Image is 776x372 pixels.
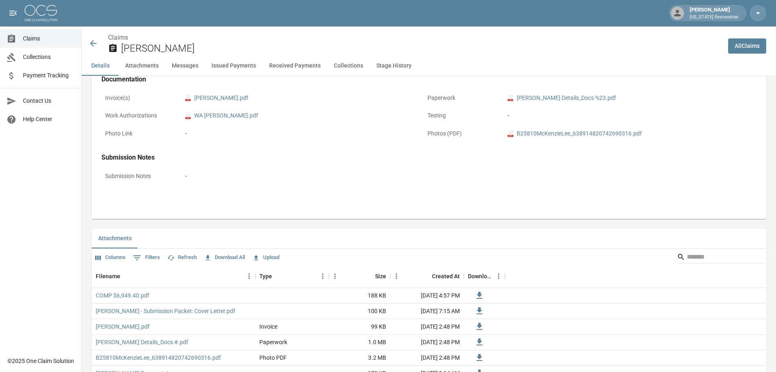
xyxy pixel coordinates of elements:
div: © 2025 One Claim Solution [7,357,74,365]
span: Help Center [23,115,75,124]
div: 3.2 MB [329,350,390,366]
div: Size [329,265,390,288]
span: Contact Us [23,97,75,105]
nav: breadcrumb [108,33,722,43]
span: Payment Tracking [23,71,75,80]
a: pdfWA [PERSON_NAME].pdf [185,111,258,120]
div: [DATE] 2:48 PM [390,335,464,350]
div: Invoice [259,322,277,331]
div: - [185,172,733,180]
div: 1.0 MB [329,335,390,350]
button: Show filters [131,251,162,264]
div: Paperwork [259,338,287,346]
button: Issued Payments [205,56,263,76]
a: AllClaims [728,38,766,54]
button: Attachments [92,229,138,248]
a: pdf[PERSON_NAME].pdf [185,94,248,102]
div: Type [255,265,329,288]
a: Claims [108,34,128,41]
h4: Submission Notes [101,153,736,162]
div: [DATE] 2:48 PM [390,350,464,366]
div: Created At [390,265,464,288]
div: Size [375,265,386,288]
button: Menu [329,270,341,282]
div: Search [677,250,765,265]
p: Photos (PDF) [424,126,497,142]
button: Menu [390,270,403,282]
p: Submission Notes [101,168,175,184]
div: Download [464,265,505,288]
button: Messages [165,56,205,76]
p: Invoice(s) [101,90,175,106]
div: Type [259,265,272,288]
div: Filename [92,265,255,288]
a: B25810McKenzieLee_638914820742690316.pdf [96,354,221,362]
a: pdfB25810McKenzieLee_638914820742690316.pdf [508,129,642,138]
a: [PERSON_NAME] Details_Docs #.pdf [96,338,188,346]
p: Work Authorizations [101,108,175,124]
div: 100 KB [329,304,390,319]
span: Claims [23,34,75,43]
a: pdf[PERSON_NAME] Details_Docs %23.pdf [508,94,616,102]
div: - [508,111,733,120]
div: - [185,129,410,138]
p: Testing [424,108,497,124]
h4: Documentation [101,75,736,83]
div: [DATE] 7:15 AM [390,304,464,319]
div: [PERSON_NAME] [686,6,742,20]
button: Details [82,56,119,76]
div: Created At [432,265,460,288]
a: [PERSON_NAME] - Submission Packet: Cover Letter.pdf [96,307,235,315]
a: [PERSON_NAME].pdf [96,322,150,331]
div: [DATE] 2:48 PM [390,319,464,335]
button: Stage History [370,56,418,76]
button: open drawer [5,5,21,21]
img: ocs-logo-white-transparent.png [25,5,57,21]
div: anchor tabs [82,56,776,76]
div: [DATE] 4:57 PM [390,288,464,304]
div: Filename [96,265,120,288]
button: Collections [327,56,370,76]
button: Received Payments [263,56,327,76]
button: Menu [243,270,255,282]
p: Photo Link [101,126,175,142]
div: Download [468,265,493,288]
p: Paperwork [424,90,497,106]
button: Refresh [165,251,199,264]
div: 99 KB [329,319,390,335]
button: Attachments [119,56,165,76]
div: related-list tabs [92,229,766,248]
div: Photo PDF [259,354,287,362]
div: 188 KB [329,288,390,304]
button: Select columns [93,251,128,264]
button: Menu [317,270,329,282]
button: Menu [493,270,505,282]
a: COMP $6,949.40.pdf [96,291,149,300]
p: [US_STATE] Restoration [690,14,738,21]
button: Download All [202,251,247,264]
h2: [PERSON_NAME] [121,43,722,54]
button: Upload [250,251,281,264]
span: Collections [23,53,75,61]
